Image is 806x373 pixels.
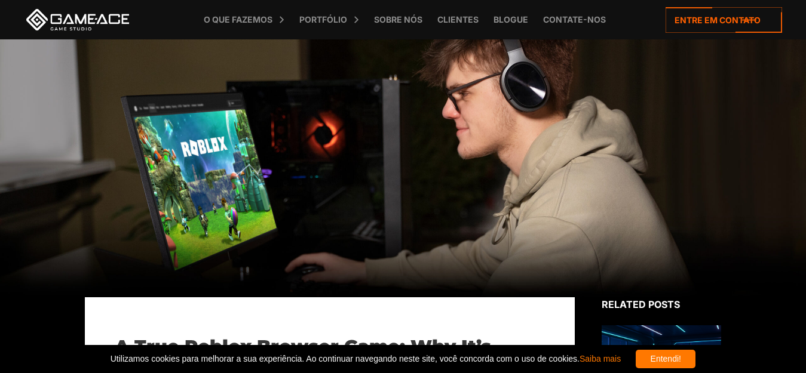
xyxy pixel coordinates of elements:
[666,7,782,33] a: Entre em contato
[580,354,621,363] a: Saiba mais
[651,354,681,363] font: Entendi!
[374,14,422,24] font: Sobre nós
[602,297,721,312] div: Related posts
[543,14,606,24] font: Contate-nos
[204,14,272,24] font: O que fazemos
[437,14,479,24] font: Clientes
[111,354,580,363] font: Utilizamos cookies para melhorar a sua experiência. Ao continuar navegando neste site, você conco...
[494,14,528,24] font: Blogue
[299,14,347,24] font: Portfólio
